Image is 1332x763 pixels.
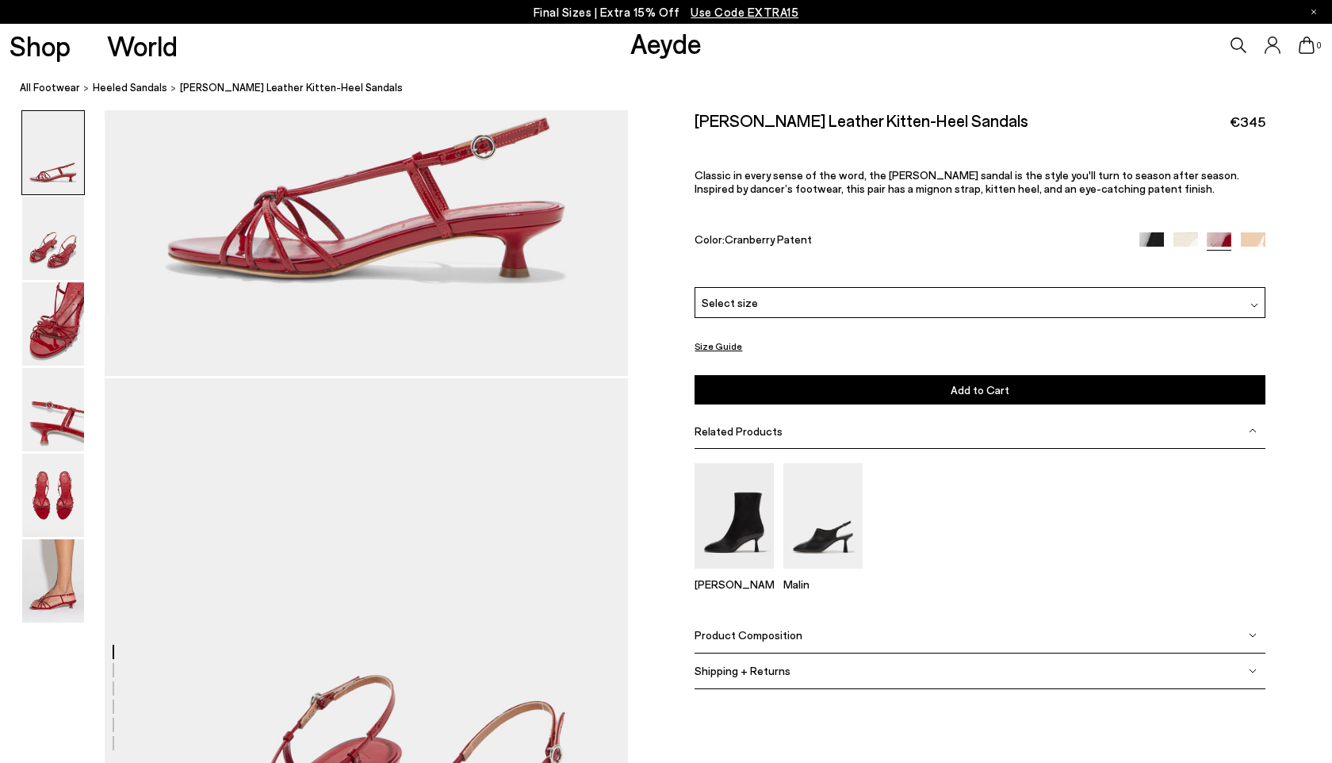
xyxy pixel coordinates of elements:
a: World [107,32,178,59]
nav: breadcrumb [20,67,1332,110]
a: Malin Slingback Mules Malin [783,558,863,591]
img: Dorothy Soft Sock Boots [695,463,774,569]
a: Dorothy Soft Sock Boots [PERSON_NAME] [695,558,774,591]
span: Product Composition [695,628,802,642]
button: Add to Cart [695,374,1265,404]
img: Rhonda Leather Kitten-Heel Sandals - Image 2 [22,197,84,280]
img: svg%3E [1250,301,1258,309]
img: Rhonda Leather Kitten-Heel Sandals - Image 6 [22,539,84,623]
a: 0 [1299,36,1315,54]
img: Rhonda Leather Kitten-Heel Sandals - Image 5 [22,454,84,537]
div: Color: [695,232,1121,251]
span: 0 [1315,41,1322,50]
span: €345 [1230,112,1265,132]
img: svg%3E [1249,667,1257,675]
span: Navigate to /collections/ss25-final-sizes [691,5,798,19]
img: Rhonda Leather Kitten-Heel Sandals - Image 3 [22,282,84,366]
a: Heeled Sandals [93,79,167,96]
span: Related Products [695,424,783,438]
h2: [PERSON_NAME] Leather Kitten-Heel Sandals [695,110,1028,130]
img: Rhonda Leather Kitten-Heel Sandals - Image 4 [22,368,84,451]
a: Shop [10,32,71,59]
img: svg%3E [1249,631,1257,639]
span: Add to Cart [951,382,1009,396]
span: Cranberry Patent [725,232,812,246]
a: All Footwear [20,79,80,96]
img: svg%3E [1249,427,1257,435]
img: Malin Slingback Mules [783,463,863,569]
p: Final Sizes | Extra 15% Off [534,2,799,22]
span: Classic in every sense of the word, the [PERSON_NAME] sandal is the style you'll turn to season a... [695,168,1239,195]
p: Malin [783,577,863,591]
span: Shipping + Returns [695,664,790,677]
p: [PERSON_NAME] [695,577,774,591]
button: Size Guide [695,336,742,356]
a: Aeyde [630,26,702,59]
span: Heeled Sandals [93,81,167,94]
span: [PERSON_NAME] Leather Kitten-Heel Sandals [180,79,403,96]
img: Rhonda Leather Kitten-Heel Sandals - Image 1 [22,111,84,194]
span: Select size [702,294,758,311]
